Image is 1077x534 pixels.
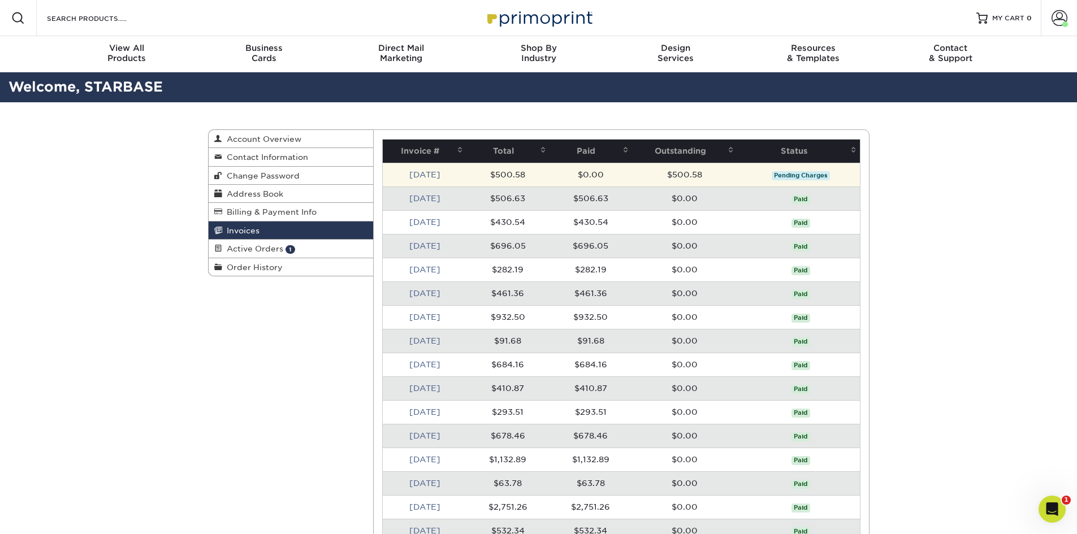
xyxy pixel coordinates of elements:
span: Paid [791,219,810,228]
td: $0.00 [632,471,737,495]
td: $0.00 [632,495,737,519]
a: Active Orders 1 [209,240,374,258]
a: Shop ByIndustry [470,36,607,72]
td: $0.00 [632,376,737,400]
a: [DATE] [409,312,440,322]
span: Contact Information [222,153,308,162]
span: MY CART [992,14,1024,23]
td: $678.46 [550,424,633,448]
a: [DATE] [409,431,440,440]
a: Resources& Templates [745,36,882,72]
a: [DATE] [409,336,440,345]
span: 0 [1027,14,1032,22]
span: Resources [745,43,882,53]
a: [DATE] [409,241,440,250]
a: Invoices [209,222,374,240]
span: Paid [791,480,810,489]
span: Business [195,43,332,53]
td: $0.00 [632,424,737,448]
td: $461.36 [466,281,550,305]
td: $0.00 [632,258,737,281]
a: [DATE] [409,218,440,227]
a: Order History [209,258,374,276]
td: $932.50 [466,305,550,329]
span: Shop By [470,43,607,53]
td: $282.19 [466,258,550,281]
a: [DATE] [409,479,440,488]
td: $0.00 [632,186,737,210]
td: $506.63 [550,186,633,210]
td: $0.00 [632,305,737,329]
span: Invoices [222,226,259,235]
span: Change Password [222,171,300,180]
span: 1 [1062,496,1071,505]
a: [DATE] [409,384,440,393]
span: Paid [791,290,810,299]
span: Address Book [222,189,283,198]
td: $430.54 [466,210,550,234]
a: Direct MailMarketing [332,36,470,72]
span: Order History [222,263,283,272]
th: Status [737,140,859,163]
td: $91.68 [466,329,550,353]
td: $461.36 [550,281,633,305]
a: [DATE] [409,502,440,511]
iframe: Intercom live chat [1039,496,1066,523]
td: $696.05 [550,234,633,258]
td: $2,751.26 [466,495,550,519]
td: $282.19 [550,258,633,281]
div: Products [58,43,196,63]
td: $684.16 [466,353,550,376]
th: Total [466,140,550,163]
span: Paid [791,503,810,513]
td: $293.51 [550,400,633,424]
span: Billing & Payment Info [222,207,317,216]
td: $2,751.26 [550,495,633,519]
div: & Support [882,43,1019,63]
td: $430.54 [550,210,633,234]
th: Outstanding [632,140,737,163]
div: & Templates [745,43,882,63]
td: $0.00 [632,400,737,424]
span: Paid [791,266,810,275]
span: Paid [791,337,810,346]
a: BusinessCards [195,36,332,72]
span: Paid [791,361,810,370]
td: $0.00 [632,210,737,234]
span: Paid [791,432,810,441]
span: Paid [791,409,810,418]
a: [DATE] [409,360,440,369]
td: $684.16 [550,353,633,376]
a: [DATE] [409,170,440,179]
a: [DATE] [409,407,440,416]
a: View AllProducts [58,36,196,72]
div: Marketing [332,43,470,63]
a: DesignServices [607,36,745,72]
td: $0.00 [632,353,737,376]
span: Pending Charges [772,171,830,180]
span: View All [58,43,196,53]
img: Primoprint [482,6,595,30]
td: $410.87 [466,376,550,400]
td: $0.00 [550,163,633,186]
input: SEARCH PRODUCTS..... [46,11,156,25]
span: Contact [882,43,1019,53]
span: Paid [791,456,810,465]
td: $91.68 [550,329,633,353]
div: Services [607,43,745,63]
td: $0.00 [632,234,737,258]
td: $500.58 [632,163,737,186]
span: 1 [286,245,295,254]
a: Billing & Payment Info [209,203,374,221]
span: Paid [791,385,810,394]
a: Change Password [209,167,374,185]
span: Account Overview [222,134,301,144]
td: $63.78 [466,471,550,495]
td: $0.00 [632,329,737,353]
a: [DATE] [409,265,440,274]
td: $0.00 [632,281,737,305]
a: Account Overview [209,130,374,148]
a: Contact Information [209,148,374,166]
td: $0.00 [632,448,737,471]
td: $932.50 [550,305,633,329]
